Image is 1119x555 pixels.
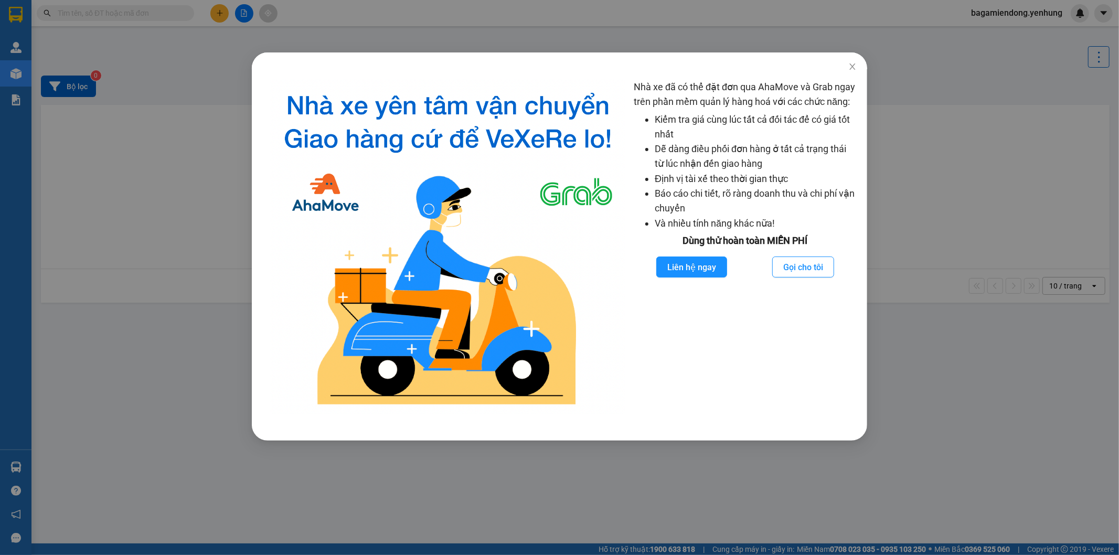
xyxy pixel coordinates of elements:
span: Gọi cho tôi [783,261,823,274]
span: close [848,62,857,71]
div: Dùng thử hoàn toàn MIỄN PHÍ [634,233,857,248]
li: Và nhiều tính năng khác nữa! [655,216,857,231]
span: Liên hệ ngay [667,261,716,274]
button: Close [838,52,867,82]
button: Gọi cho tôi [772,257,834,277]
li: Định vị tài xế theo thời gian thực [655,172,857,186]
li: Báo cáo chi tiết, rõ ràng doanh thu và chi phí vận chuyển [655,186,857,216]
button: Liên hệ ngay [656,257,727,277]
div: Nhà xe đã có thể đặt đơn qua AhaMove và Grab ngay trên phần mềm quản lý hàng hoá với các chức năng: [634,80,857,414]
img: logo [271,80,625,414]
li: Kiểm tra giá cùng lúc tất cả đối tác để có giá tốt nhất [655,112,857,142]
li: Dễ dàng điều phối đơn hàng ở tất cả trạng thái từ lúc nhận đến giao hàng [655,142,857,172]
